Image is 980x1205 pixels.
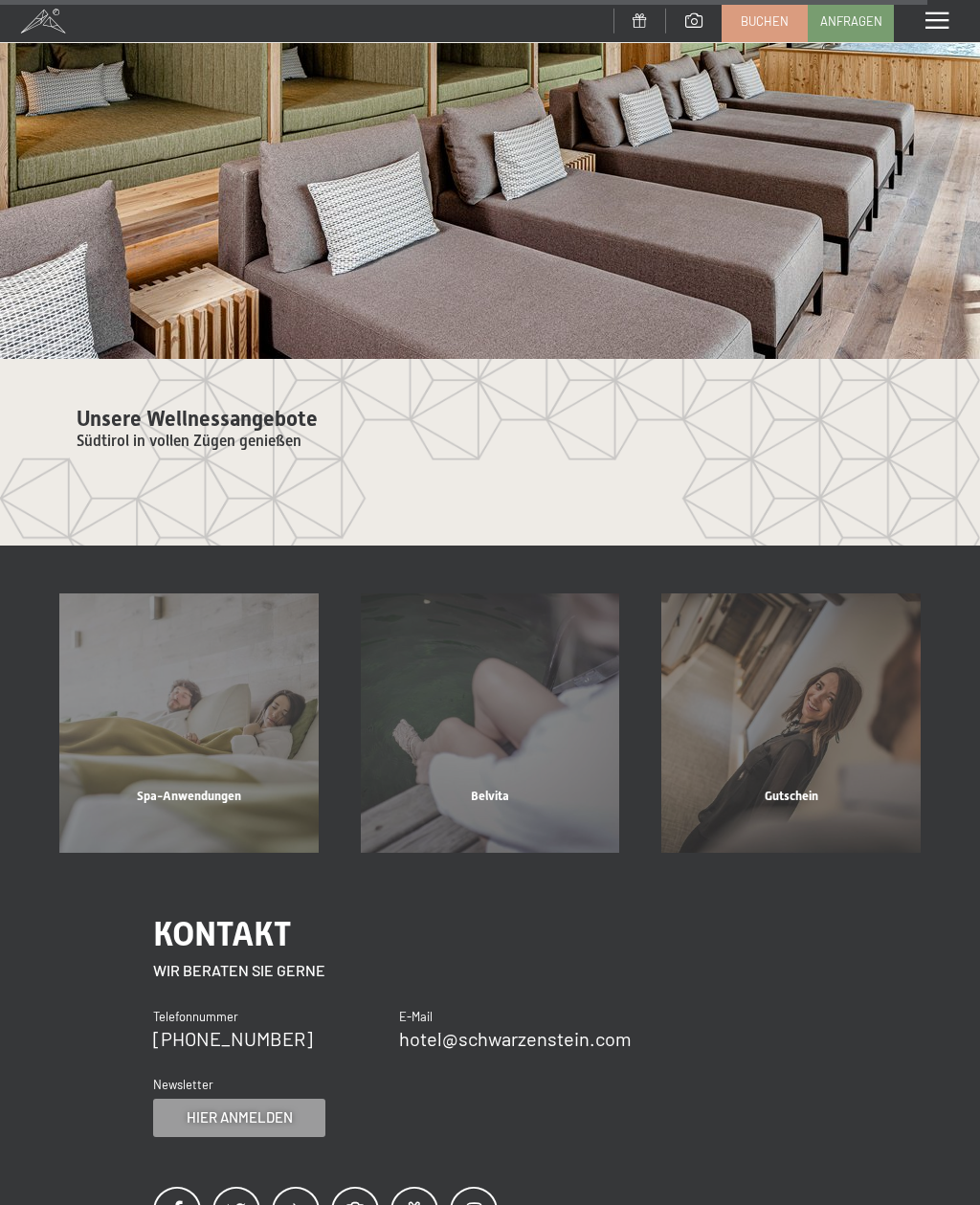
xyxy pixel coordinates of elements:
[153,1077,213,1092] span: Newsletter
[399,1009,433,1024] span: E-Mail
[640,593,942,853] a: Ein Wellness-Urlaub in Südtirol – 7.700 m² Spa, 10 Saunen Gutschein
[153,914,291,953] span: Kontakt
[471,789,509,803] span: Belvita
[38,593,340,853] a: Ein Wellness-Urlaub in Südtirol – 7.700 m² Spa, 10 Saunen Spa-Anwendungen
[340,593,641,853] a: Ein Wellness-Urlaub in Südtirol – 7.700 m² Spa, 10 Saunen Belvita
[399,1027,632,1050] a: hotel@schwarzenstein.com
[809,1,893,41] a: Anfragen
[765,789,818,803] span: Gutschein
[723,1,807,41] a: Buchen
[187,1107,293,1127] span: Hier anmelden
[77,432,301,450] span: Südtirol in vollen Zügen genießen
[137,789,241,803] span: Spa-Anwendungen
[153,1027,313,1050] a: [PHONE_NUMBER]
[741,12,789,30] span: Buchen
[153,1009,238,1024] span: Telefonnummer
[153,961,325,979] span: Wir beraten Sie gerne
[820,12,882,30] span: Anfragen
[77,407,318,431] span: Unsere Wellnessangebote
